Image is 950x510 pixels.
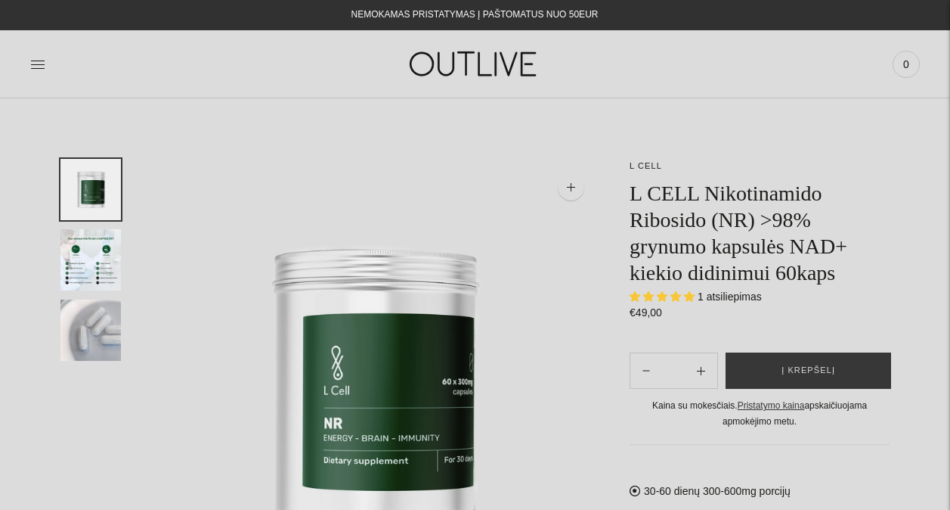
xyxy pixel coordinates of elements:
span: 1 atsiliepimas [698,291,762,303]
button: Translation missing: en.general.accessibility.image_thumbail [60,229,121,291]
button: Translation missing: en.general.accessibility.image_thumbail [60,159,121,220]
button: Translation missing: en.general.accessibility.image_thumbail [60,300,121,361]
button: Add product quantity [630,353,662,389]
a: Pristatymo kaina [738,400,805,411]
h1: L CELL Nikotinamido Ribosido (NR) >98% grynumo kapsulės NAD+ kiekio didinimui 60kaps [630,180,890,286]
input: Product quantity [662,360,685,382]
button: Į krepšelį [726,353,891,389]
span: Į krepšelį [781,363,835,378]
span: 5.00 stars [630,291,698,303]
a: L CELL [630,161,662,170]
a: 0 [893,48,920,81]
button: Subtract product quantity [685,353,717,389]
span: €49,00 [630,306,662,319]
div: NEMOKAMAS PRISTATYMAS Į PAŠTOMATUS NUO 50EUR [351,6,599,24]
img: OUTLIVE [380,38,569,90]
div: Kaina su mokesčiais. apskaičiuojama apmokėjimo metu. [630,398,890,429]
span: 0 [896,54,917,75]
